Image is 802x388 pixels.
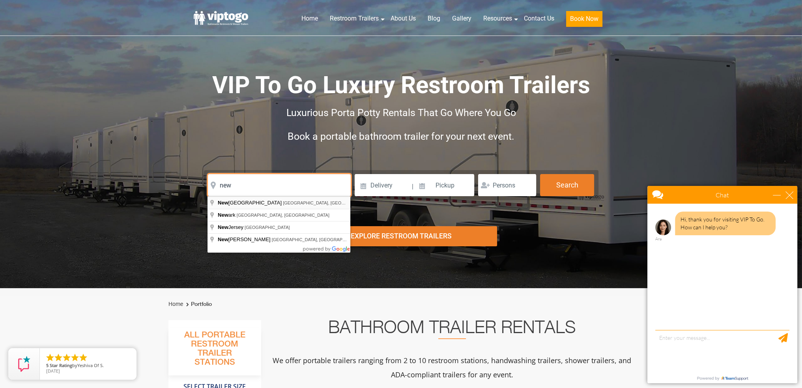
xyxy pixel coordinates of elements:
[45,353,55,362] li: 
[286,107,516,118] span: Luxurious Porta Potty Rentals That Go Where You Go
[560,10,608,32] a: Book Now
[412,174,413,199] span: |
[77,362,104,368] span: Yeshiva Of S.
[324,10,385,27] a: Restroom Trailers
[218,200,228,206] span: New
[16,356,32,372] img: Review Rating
[218,212,228,218] span: New
[168,301,183,307] a: Home
[295,10,324,27] a: Home
[54,353,63,362] li: 
[168,328,261,375] h3: All Portable Restroom Trailer Stations
[477,10,518,27] a: Resources
[79,353,88,362] li: 
[305,226,497,246] div: Explore Restroom Trailers
[218,236,272,242] span: [PERSON_NAME]
[184,300,212,309] li: Portfolio
[288,131,514,142] span: Book a portable bathroom trailer for your next event.
[218,212,237,218] span: ark
[50,362,72,368] span: Star Rating
[446,10,477,27] a: Gallery
[643,181,802,388] iframe: Live Chat Box
[70,353,80,362] li: 
[385,10,422,27] a: About Us
[272,237,365,242] span: [GEOGRAPHIC_DATA], [GEOGRAPHIC_DATA]
[62,353,71,362] li: 
[46,368,60,374] span: [DATE]
[212,71,590,99] span: VIP To Go Luxury Restroom Trailers
[218,236,228,242] span: New
[218,200,283,206] span: [GEOGRAPHIC_DATA]
[415,174,475,196] input: Pickup
[208,174,351,196] input: Where do you need your restroom?
[478,174,536,196] input: Persons
[518,10,560,27] a: Contact Us
[272,353,632,382] p: We offer portable trailers ranging from 2 to 10 restroom stations, handwashing trailers, shower t...
[218,224,228,230] span: New
[355,174,411,196] input: Delivery
[245,225,290,230] span: [GEOGRAPHIC_DATA]
[46,362,49,368] span: 5
[46,363,130,369] span: by
[422,10,446,27] a: Blog
[218,224,245,230] span: Jersey
[283,201,376,205] span: [GEOGRAPHIC_DATA], [GEOGRAPHIC_DATA]
[237,213,329,217] span: [GEOGRAPHIC_DATA], [GEOGRAPHIC_DATA]
[540,174,594,196] button: Search
[566,11,602,27] button: Book Now
[272,320,632,339] h2: Bathroom Trailer Rentals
